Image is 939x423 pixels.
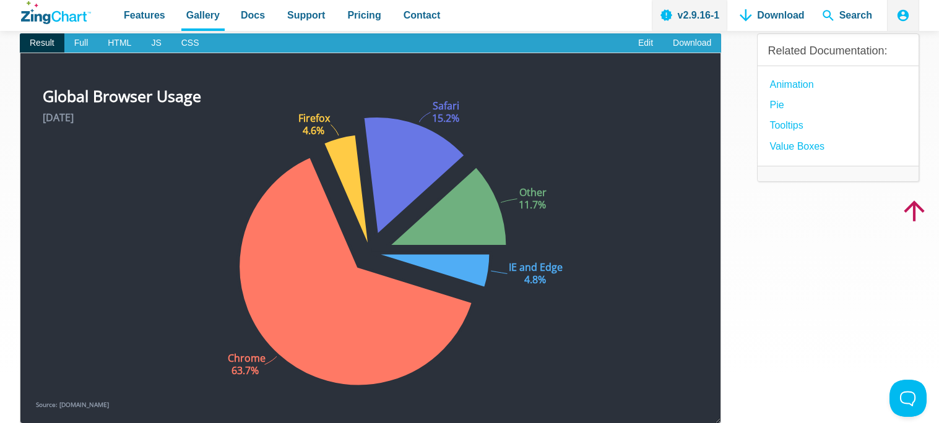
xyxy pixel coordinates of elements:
a: Edit [628,33,663,53]
span: Result [20,33,64,53]
span: Docs [241,7,265,23]
span: CSS [171,33,209,53]
span: Features [124,7,165,23]
span: JS [141,33,171,53]
span: Gallery [186,7,220,23]
h3: Related Documentation: [768,44,909,58]
a: Animation [769,76,813,93]
a: Download [663,33,721,53]
span: Support [287,7,325,23]
span: Contact [404,7,441,23]
span: HTML [98,33,141,53]
div: ​ [20,53,721,423]
a: ZingChart Logo. Click to return to the homepage [21,1,91,24]
span: Pricing [347,7,381,23]
iframe: Toggle Customer Support [889,380,927,417]
span: Full [64,33,98,53]
a: Pie [769,96,784,113]
a: Tooltips [769,117,803,134]
a: Value Boxes [769,138,824,155]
